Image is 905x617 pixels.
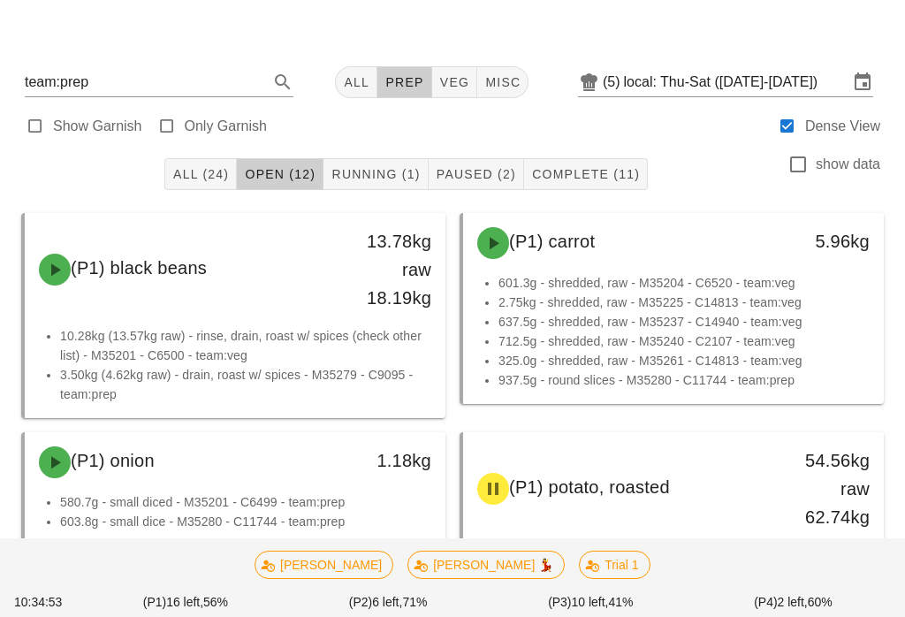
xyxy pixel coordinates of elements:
[331,167,420,181] span: Running (1)
[432,66,478,98] button: veg
[498,331,870,351] li: 712.5g - shredded, raw - M35240 - C2107 - team:veg
[429,158,524,190] button: Paused (2)
[84,590,286,615] div: (P1) 56%
[335,66,377,98] button: All
[439,75,470,89] span: veg
[778,595,808,609] span: 2 left,
[384,75,423,89] span: prep
[237,158,323,190] button: Open (12)
[498,370,870,390] li: 937.5g - round slices - M35280 - C11744 - team:prep
[349,446,431,475] div: 1.18kg
[787,227,870,255] div: 5.96kg
[490,590,692,615] div: (P3) 41%
[484,75,521,89] span: misc
[172,167,229,181] span: All (24)
[531,167,640,181] span: Complete (11)
[60,512,431,531] li: 603.8g - small dice - M35280 - C11744 - team:prep
[185,118,267,135] label: Only Garnish
[71,451,155,470] span: (P1) onion
[498,312,870,331] li: 637.5g - shredded, raw - M35237 - C14940 - team:veg
[60,492,431,512] li: 580.7g - small diced - M35201 - C6499 - team:prep
[377,66,431,98] button: prep
[498,293,870,312] li: 2.75kg - shredded, raw - M35225 - C14813 - team:veg
[372,595,402,609] span: 6 left,
[53,118,142,135] label: Show Garnish
[524,158,648,190] button: Complete (11)
[590,552,638,578] span: Trial 1
[477,66,529,98] button: misc
[164,158,237,190] button: All (24)
[266,552,382,578] span: [PERSON_NAME]
[509,232,595,251] span: (P1) carrot
[498,351,870,370] li: 325.0g - shredded, raw - M35261 - C14813 - team:veg
[436,167,516,181] span: Paused (2)
[805,118,880,135] label: Dense View
[816,156,880,173] label: show data
[60,365,431,404] li: 3.50kg (4.62kg raw) - drain, roast w/ spices - M35279 - C9095 - team:prep
[71,258,207,278] span: (P1) black beans
[11,590,84,615] div: 10:34:53
[349,227,431,312] div: 13.78kg raw 18.19kg
[498,273,870,293] li: 601.3g - shredded, raw - M35204 - C6520 - team:veg
[603,73,624,91] div: (5)
[166,595,203,609] span: 16 left,
[572,595,609,609] span: 10 left,
[509,477,670,497] span: (P1) potato, roasted
[287,590,490,615] div: (P2) 71%
[323,158,428,190] button: Running (1)
[244,167,316,181] span: Open (12)
[692,590,894,615] div: (P4) 60%
[419,552,553,578] span: [PERSON_NAME] 💃
[60,326,431,365] li: 10.28kg (13.57kg raw) - rinse, drain, roast w/ spices (check other list) - M35201 - C6500 - team:veg
[787,446,870,531] div: 54.56kg raw 62.74kg
[343,75,369,89] span: All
